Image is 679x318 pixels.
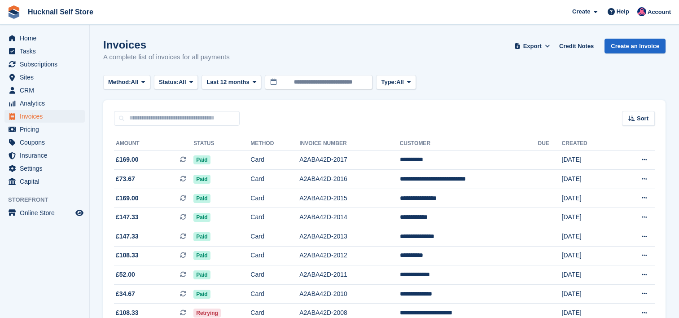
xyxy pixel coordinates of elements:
[193,175,210,184] span: Paid
[562,170,616,189] td: [DATE]
[116,155,139,164] span: £169.00
[523,42,542,51] span: Export
[250,246,299,265] td: Card
[572,7,590,16] span: Create
[4,58,85,71] a: menu
[116,174,135,184] span: £73.67
[116,251,139,260] span: £108.33
[4,84,85,97] a: menu
[193,270,210,279] span: Paid
[116,194,139,203] span: £169.00
[108,78,131,87] span: Method:
[193,213,210,222] span: Paid
[250,189,299,208] td: Card
[4,175,85,188] a: menu
[116,212,139,222] span: £147.33
[299,150,399,170] td: A2ABA42D-2017
[562,150,616,170] td: [DATE]
[4,149,85,162] a: menu
[193,290,210,299] span: Paid
[20,45,74,57] span: Tasks
[562,137,616,151] th: Created
[193,155,210,164] span: Paid
[20,32,74,44] span: Home
[4,45,85,57] a: menu
[116,232,139,241] span: £147.33
[556,39,597,53] a: Credit Notes
[299,284,399,304] td: A2ABA42D-2010
[154,75,198,90] button: Status: All
[20,136,74,149] span: Coupons
[4,71,85,84] a: menu
[20,110,74,123] span: Invoices
[131,78,139,87] span: All
[20,175,74,188] span: Capital
[20,58,74,71] span: Subscriptions
[20,207,74,219] span: Online Store
[193,194,210,203] span: Paid
[193,232,210,241] span: Paid
[250,265,299,285] td: Card
[250,227,299,247] td: Card
[299,189,399,208] td: A2ABA42D-2015
[24,4,97,19] a: Hucknall Self Store
[396,78,404,87] span: All
[116,289,135,299] span: £34.67
[193,251,210,260] span: Paid
[159,78,179,87] span: Status:
[20,123,74,136] span: Pricing
[637,114,648,123] span: Sort
[250,137,299,151] th: Method
[114,137,193,151] th: Amount
[74,208,85,218] a: Preview store
[250,170,299,189] td: Card
[193,137,250,151] th: Status
[617,7,629,16] span: Help
[562,227,616,247] td: [DATE]
[103,52,230,62] p: A complete list of invoices for all payments
[4,207,85,219] a: menu
[299,170,399,189] td: A2ABA42D-2016
[20,162,74,175] span: Settings
[299,208,399,227] td: A2ABA42D-2014
[376,75,416,90] button: Type: All
[299,265,399,285] td: A2ABA42D-2011
[20,149,74,162] span: Insurance
[4,123,85,136] a: menu
[400,137,538,151] th: Customer
[513,39,552,53] button: Export
[538,137,561,151] th: Due
[250,284,299,304] td: Card
[562,246,616,265] td: [DATE]
[381,78,396,87] span: Type:
[202,75,261,90] button: Last 12 months
[4,162,85,175] a: menu
[648,8,671,17] span: Account
[562,265,616,285] td: [DATE]
[299,246,399,265] td: A2ABA42D-2012
[20,71,74,84] span: Sites
[299,227,399,247] td: A2ABA42D-2013
[103,75,150,90] button: Method: All
[206,78,249,87] span: Last 12 months
[20,97,74,110] span: Analytics
[250,208,299,227] td: Card
[20,84,74,97] span: CRM
[562,284,616,304] td: [DATE]
[116,308,139,318] span: £108.33
[605,39,666,53] a: Create an Invoice
[250,150,299,170] td: Card
[562,208,616,227] td: [DATE]
[193,309,221,318] span: Retrying
[103,39,230,51] h1: Invoices
[299,137,399,151] th: Invoice Number
[4,136,85,149] a: menu
[7,5,21,19] img: stora-icon-8386f47178a22dfd0bd8f6a31ec36ba5ce8667c1dd55bd0f319d3a0aa187defe.svg
[116,270,135,279] span: £52.00
[4,32,85,44] a: menu
[637,7,646,16] img: Helen
[4,110,85,123] a: menu
[562,189,616,208] td: [DATE]
[179,78,186,87] span: All
[8,195,89,204] span: Storefront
